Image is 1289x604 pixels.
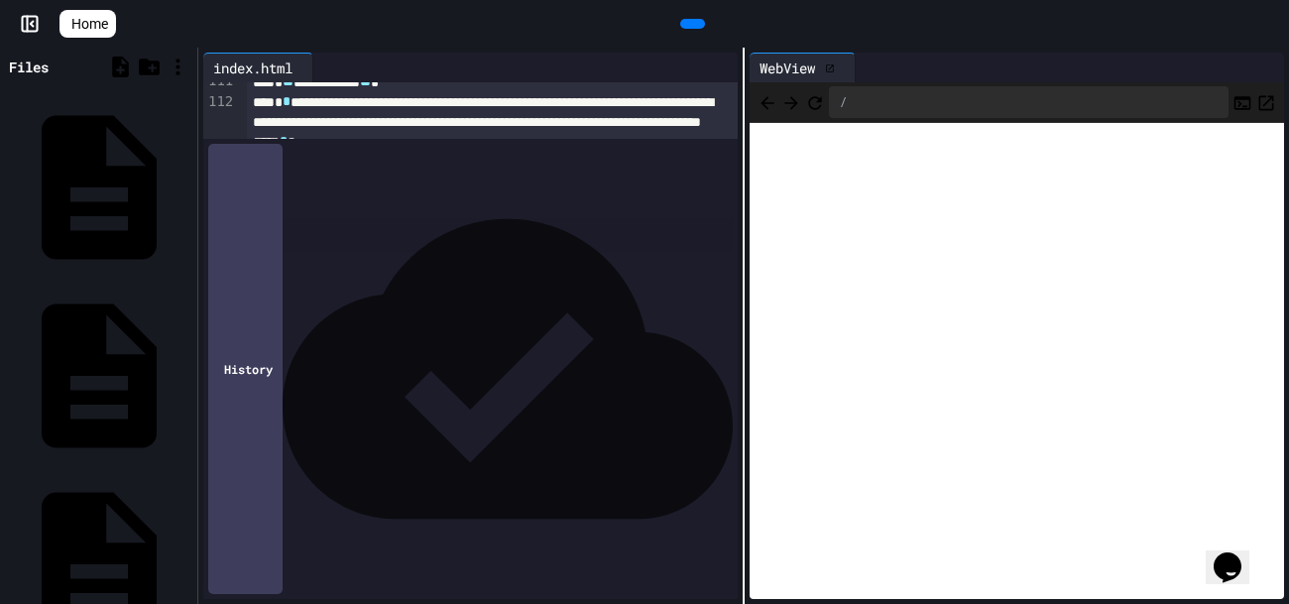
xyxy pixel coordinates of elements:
a: Home [59,10,116,38]
button: Refresh [805,90,825,114]
span: Home [71,14,108,34]
iframe: To enrich screen reader interactions, please activate Accessibility in Grammarly extension settings [750,123,1284,600]
iframe: chat widget [1206,525,1269,584]
div: index.html [203,58,302,78]
div: 111 [203,71,236,92]
div: WebView [750,53,856,82]
span: Forward [781,89,801,114]
div: index.html [203,53,313,82]
button: Console [1232,90,1252,114]
div: Files [9,57,49,77]
div: 112 [203,92,236,173]
div: History [208,144,283,594]
div: / [829,86,1229,118]
button: Open in new tab [1256,90,1276,114]
span: Back [758,89,777,114]
div: WebView [750,58,825,78]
